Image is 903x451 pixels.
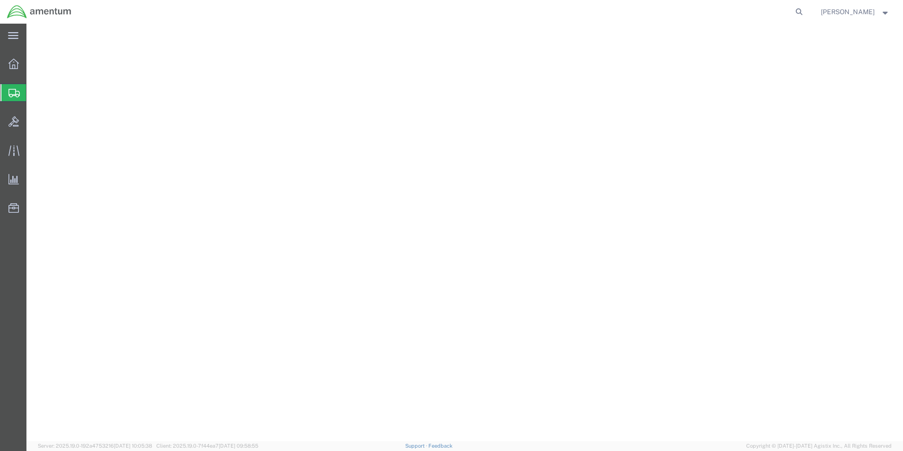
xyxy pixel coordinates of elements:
button: [PERSON_NAME] [820,6,890,17]
span: Copyright © [DATE]-[DATE] Agistix Inc., All Rights Reserved [746,442,892,450]
span: [DATE] 09:58:55 [219,443,258,449]
span: Client: 2025.19.0-7f44ea7 [156,443,258,449]
a: Feedback [428,443,452,449]
a: Support [405,443,429,449]
img: logo [7,5,72,19]
span: [DATE] 10:05:38 [114,443,152,449]
span: Server: 2025.19.0-192a4753216 [38,443,152,449]
span: Marcus McGuire [821,7,875,17]
iframe: FS Legacy Container [26,24,903,441]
